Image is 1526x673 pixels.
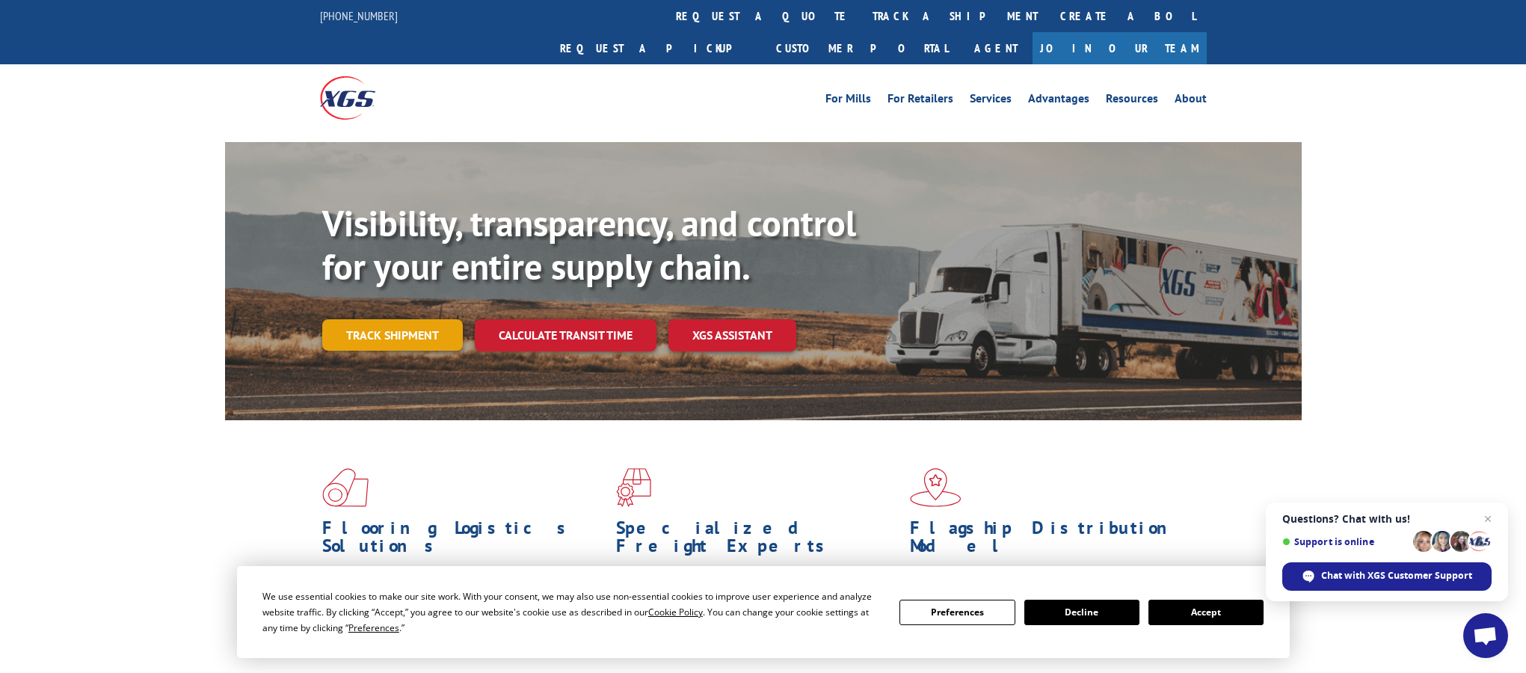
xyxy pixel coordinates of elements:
button: Accept [1148,600,1264,625]
a: Resources [1106,93,1158,109]
a: Calculate transit time [475,319,656,351]
a: About [1175,93,1207,109]
a: For Mills [825,93,871,109]
span: Cookie Policy [648,606,703,618]
a: [PHONE_NUMBER] [320,8,398,23]
a: Request a pickup [549,32,765,64]
a: Services [970,93,1012,109]
img: xgs-icon-focused-on-flooring-red [616,468,651,507]
button: Preferences [899,600,1015,625]
a: Track shipment [322,319,463,351]
div: We use essential cookies to make our site work. With your consent, we may also use non-essential ... [262,589,882,636]
a: Agent [959,32,1033,64]
img: xgs-icon-total-supply-chain-intelligence-red [322,468,369,507]
h1: Flagship Distribution Model [910,519,1193,562]
a: For Retailers [887,93,953,109]
b: Visibility, transparency, and control for your entire supply chain. [322,200,856,289]
span: Close chat [1479,510,1497,528]
h1: Flooring Logistics Solutions [322,519,605,562]
a: Customer Portal [765,32,959,64]
span: Chat with XGS Customer Support [1321,569,1472,583]
div: Cookie Consent Prompt [237,566,1290,658]
h1: Specialized Freight Experts [616,519,899,562]
a: Join Our Team [1033,32,1207,64]
span: Support is online [1282,536,1408,547]
div: Open chat [1463,613,1508,658]
span: Our agile distribution network gives you nationwide inventory management on demand. [910,562,1185,597]
a: Advantages [1028,93,1089,109]
p: From 123 overlength loads to delicate cargo, our experienced staff knows the best way to move you... [616,562,899,629]
span: Preferences [348,621,399,634]
img: xgs-icon-flagship-distribution-model-red [910,468,962,507]
span: As an industry carrier of choice, XGS has brought innovation and dedication to flooring logistics... [322,562,604,615]
div: Chat with XGS Customer Support [1282,562,1492,591]
a: XGS ASSISTANT [668,319,796,351]
span: Questions? Chat with us! [1282,513,1492,525]
button: Decline [1024,600,1139,625]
